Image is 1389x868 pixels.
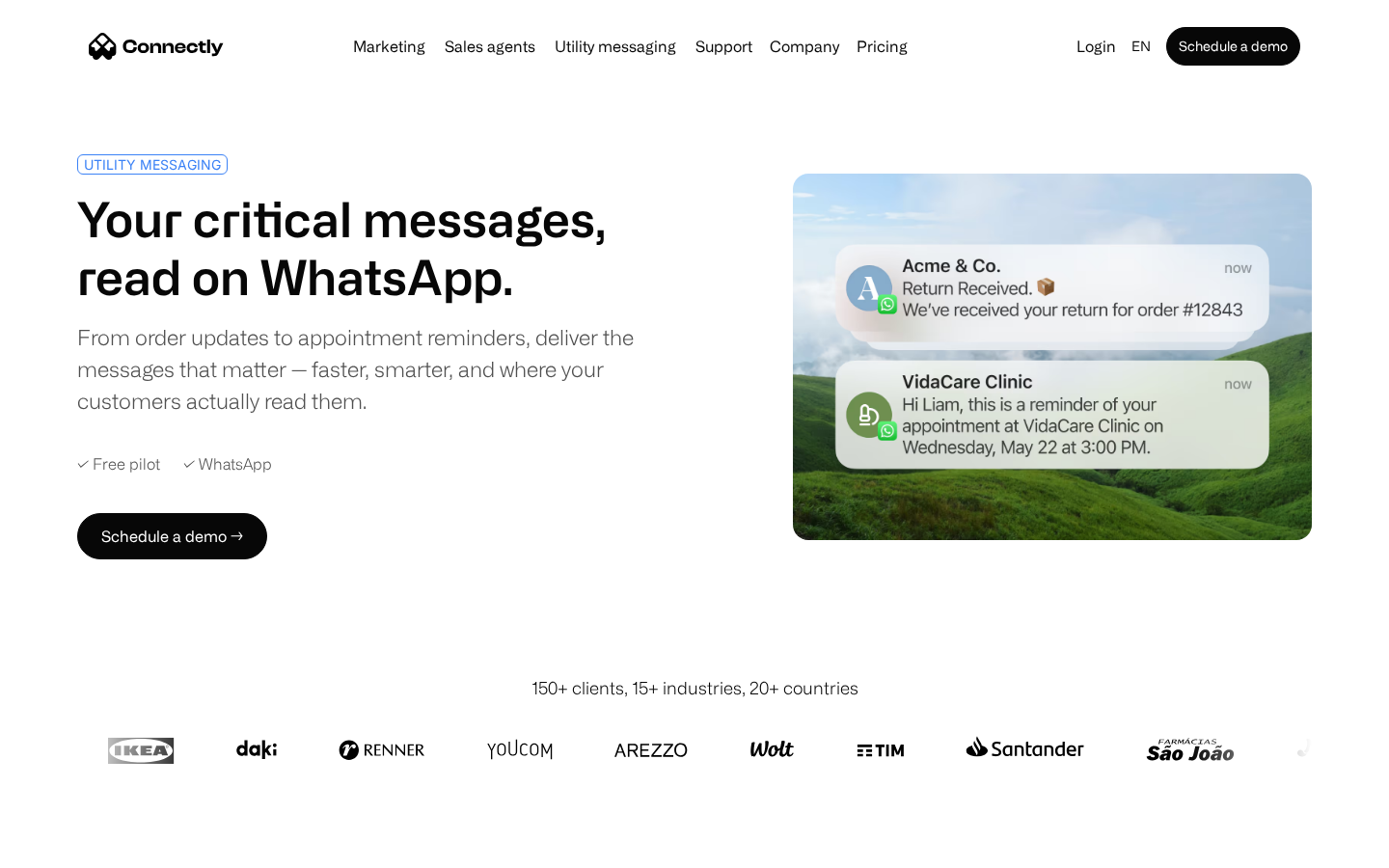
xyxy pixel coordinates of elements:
div: en [1131,33,1151,60]
div: ✓ Free pilot [77,455,160,474]
ul: Language list [39,834,116,861]
a: Schedule a demo [1166,27,1300,66]
div: Company [770,33,839,60]
a: Pricing [849,39,915,54]
aside: Language selected: English [19,832,116,861]
div: 150+ clients, 15+ industries, 20+ countries [531,675,858,701]
a: Schedule a demo → [77,513,267,559]
div: UTILITY MESSAGING [84,157,221,172]
h1: Your critical messages, read on WhatsApp. [77,190,687,306]
a: Support [688,39,760,54]
a: Login [1069,33,1124,60]
div: ✓ WhatsApp [183,455,272,474]
a: Marketing [345,39,433,54]
a: Sales agents [437,39,543,54]
div: From order updates to appointment reminders, deliver the messages that matter — faster, smarter, ... [77,321,687,417]
a: Utility messaging [547,39,684,54]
